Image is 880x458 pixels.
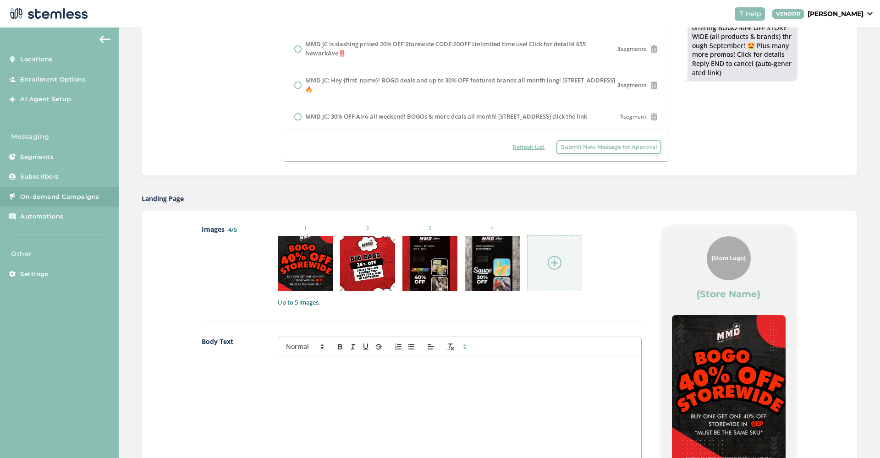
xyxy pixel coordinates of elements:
img: J130qQ9SFYhh4f3Ml2wvp0uz+x34q5TQmlbAAAAABJRU5ErkJggg== [278,236,333,291]
span: Enrollment Options [20,75,86,84]
img: tIbmD32IAhK8fkKW6BUJoqEkaN8meXgaCaICCbzdGkqqQcF7awLbmKo3tKHxx7UjMrxvoKAvC74ABQFHkJkz5jcAAAAASUVOR... [340,236,395,291]
strong: 1 [620,113,623,120]
span: Help [746,9,761,19]
img: icon-help-white-03924b79.svg [738,11,744,16]
img: icon-circle-plus-45441306.svg [548,256,561,270]
small: 3 [402,224,457,232]
span: AI Agent Setup [20,95,71,104]
div: MMD: Hey {first_name}! MMD is offering BOGO 40% OFF STOREWIDE (all products & brands) through Sep... [692,14,792,77]
span: Segments [20,153,54,162]
label: MMD JC: Hey {first_name}! BOGO deals and up to 30% OFF featured brands all month long! [STREET_AD... [305,76,618,94]
label: Up to 5 images. [278,298,641,307]
span: Subscribers [20,172,59,181]
small: 1 [278,224,333,232]
iframe: Chat Widget [834,414,880,458]
small: 2 [340,224,395,232]
label: Images [202,224,260,307]
small: 4 [465,224,520,232]
img: icon_down-arrow-small-66adaf34.svg [867,12,873,16]
span: Locations [20,55,53,64]
span: Submit New Message for Approval [561,143,657,151]
span: Automations [20,212,64,221]
label: MMD JC is slashing prices! 20% OFF Storewide CODE:20OFF Unlimited time use! Click for details! 65... [305,40,618,58]
label: MMD JC: 30% OFF Airo all weekend! BOGOs & more deals all month! [STREET_ADDRESS] click the link [305,112,587,121]
span: {Store Logo} [711,254,746,262]
span: Settings [20,270,48,279]
img: AMIpJW+9cszhAAAAAElFTkSuQmCC [402,236,457,291]
strong: 3 [617,45,621,53]
strong: 3 [617,81,621,89]
span: segments [617,45,647,53]
button: Submit New Message for Approval [556,140,661,154]
span: Refresh List [512,143,544,151]
label: Landing Page [142,194,184,203]
p: [PERSON_NAME] [808,9,863,19]
label: {Store Name} [696,288,761,300]
label: 4/5 [228,225,237,234]
img: logo-dark-0685b13c.svg [7,5,88,23]
span: On-demand Campaigns [20,192,99,202]
button: Refresh List [508,140,549,154]
img: icon-arrow-back-accent-c549486e.svg [99,36,110,43]
span: segments [617,81,647,89]
div: VENDOR [772,9,804,19]
img: wX2lkcahndgzgAAAABJRU5ErkJggg== [465,236,520,291]
span: segment [620,113,647,121]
